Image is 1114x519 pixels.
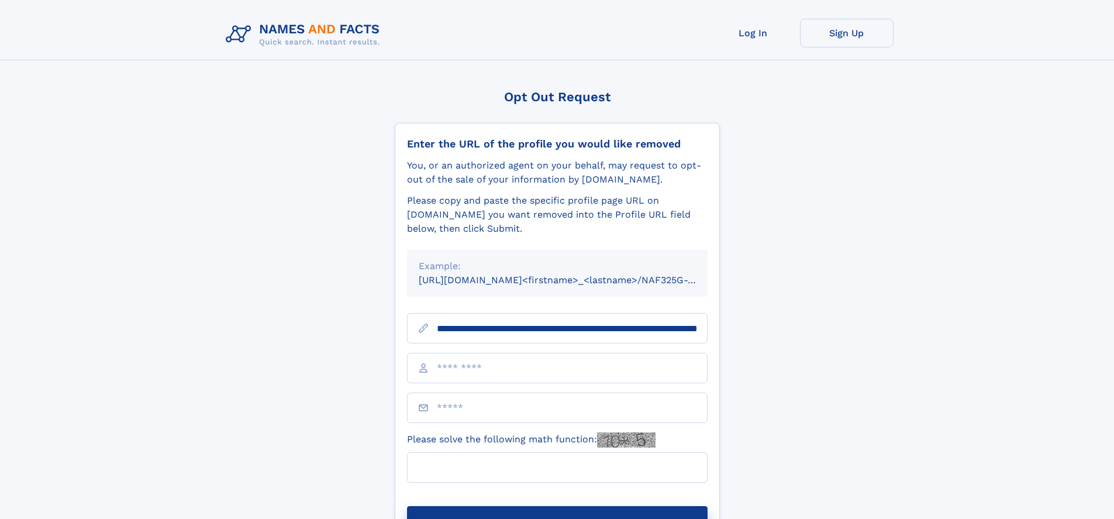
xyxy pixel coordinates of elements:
[419,259,696,273] div: Example:
[706,19,800,47] a: Log In
[800,19,894,47] a: Sign Up
[419,274,730,286] small: [URL][DOMAIN_NAME]<firstname>_<lastname>/NAF325G-xxxxxxxx
[407,432,656,448] label: Please solve the following math function:
[407,159,708,187] div: You, or an authorized agent on your behalf, may request to opt-out of the sale of your informatio...
[395,90,720,104] div: Opt Out Request
[407,138,708,150] div: Enter the URL of the profile you would like removed
[221,19,389,50] img: Logo Names and Facts
[407,194,708,236] div: Please copy and paste the specific profile page URL on [DOMAIN_NAME] you want removed into the Pr...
